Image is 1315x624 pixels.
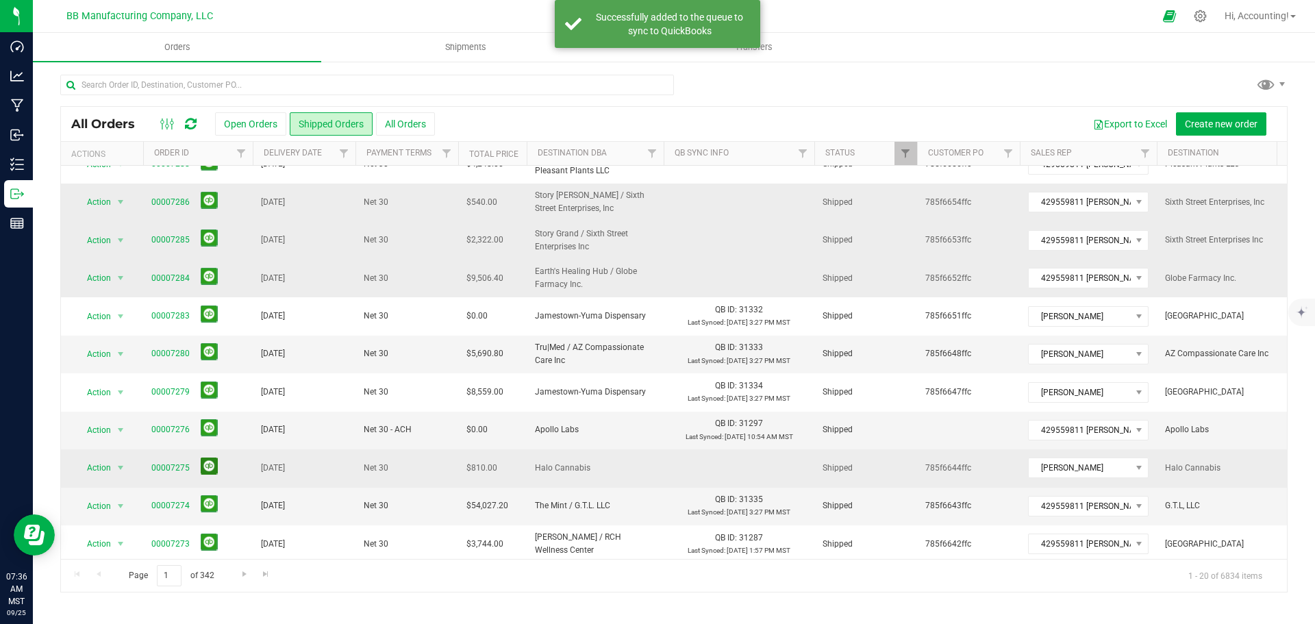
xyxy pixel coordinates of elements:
span: Halo Cannabis [1165,462,1286,475]
a: QB Sync Info [675,148,729,158]
span: Last Synced: [688,319,725,326]
span: select [112,383,129,402]
span: [DATE] 3:27 PM MST [727,357,790,364]
span: Hi, Accounting! [1225,10,1289,21]
span: Net 30 [364,462,450,475]
span: Action [75,383,112,402]
span: [DATE] [261,423,285,436]
span: [DATE] 10:54 AM MST [725,433,793,440]
span: Shipped [823,386,909,399]
span: Create new order [1185,118,1257,129]
span: $5,690.80 [466,347,503,360]
span: Apollo Labs [535,423,655,436]
span: Net 30 [364,310,450,323]
span: Open Ecommerce Menu [1154,3,1185,29]
span: Shipped [823,423,909,436]
a: Filter [997,142,1020,165]
span: Action [75,421,112,440]
span: select [112,269,129,288]
span: QB ID: [715,305,737,314]
span: [DATE] [261,347,285,360]
a: Payment Terms [366,148,431,158]
inline-svg: Reports [10,216,24,230]
a: Delivery Date [264,148,322,158]
span: 785f6653ffc [925,234,1012,247]
span: Tru|Med / AZ Compassionate Care Inc [535,341,655,367]
span: Shipped [823,347,909,360]
div: Manage settings [1192,10,1209,23]
span: $540.00 [466,196,497,209]
span: select [112,307,129,326]
span: QB ID: [715,342,737,352]
span: Net 30 [364,234,450,247]
a: 00007275 [151,462,190,475]
inline-svg: Dashboard [10,40,24,53]
span: Shipped [823,272,909,285]
a: Filter [333,142,355,165]
span: Net 30 [364,499,450,512]
span: [DATE] [261,538,285,551]
a: Filter [230,142,253,165]
a: Sales Rep [1031,148,1072,158]
span: Globe Farmacy Inc. [1165,272,1286,285]
span: $810.00 [466,462,497,475]
span: 31287 [739,533,763,542]
span: 429559811 [PERSON_NAME] [1029,192,1131,212]
span: Net 30 [364,272,450,285]
span: AZ Compassionate Care Inc [1165,347,1286,360]
span: 429559811 [PERSON_NAME] [1029,269,1131,288]
span: [GEOGRAPHIC_DATA] [1165,310,1286,323]
span: QB ID: [715,495,737,504]
span: Sixth Street Enterprises Inc [1165,234,1286,247]
a: 00007273 [151,538,190,551]
span: Action [75,307,112,326]
div: Successfully added to the queue to sync to QuickBooks [589,10,750,38]
span: $0.00 [466,423,488,436]
span: select [112,497,129,516]
span: 785f6647ffc [925,386,1012,399]
span: Last Synced: [688,357,725,364]
span: Shipped [823,234,909,247]
span: [DATE] 3:27 PM MST [727,395,790,402]
span: [GEOGRAPHIC_DATA] [1165,386,1286,399]
span: 785f6648ffc [925,347,1012,360]
span: [DATE] [261,310,285,323]
a: Filter [894,142,917,165]
span: Action [75,345,112,364]
span: [DATE] 1:57 PM MST [727,547,790,554]
inline-svg: Inventory [10,158,24,171]
span: [DATE] [261,272,285,285]
span: [DATE] 3:27 PM MST [727,319,790,326]
span: [DATE] [261,499,285,512]
span: [DATE] [261,196,285,209]
span: [PERSON_NAME] [1029,345,1131,364]
a: 00007274 [151,499,190,512]
span: Shipped [823,538,909,551]
a: 00007280 [151,347,190,360]
span: select [112,421,129,440]
span: 429559811 [PERSON_NAME] [1029,231,1131,250]
button: All Orders [376,112,435,136]
span: $54,027.20 [466,499,508,512]
a: Customer PO [928,148,984,158]
span: [PERSON_NAME] [1029,307,1131,326]
span: Last Synced: [688,508,725,516]
span: Apollo Labs [1165,423,1286,436]
span: Shipped [823,499,909,512]
a: Filter [641,142,664,165]
a: 00007276 [151,423,190,436]
a: 00007284 [151,272,190,285]
span: [PERSON_NAME] [1029,458,1131,477]
span: BB Manufacturing Company, LLC [66,10,213,22]
span: [DATE] [261,462,285,475]
span: All Orders [71,116,149,132]
span: select [112,345,129,364]
a: Destination DBA [538,148,607,158]
span: Action [75,534,112,553]
span: [DATE] [261,386,285,399]
span: Shipments [427,41,505,53]
button: Create new order [1176,112,1266,136]
span: select [112,192,129,212]
span: 429559811 [PERSON_NAME] [1029,534,1131,553]
span: 785f6643ffc [925,499,1012,512]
